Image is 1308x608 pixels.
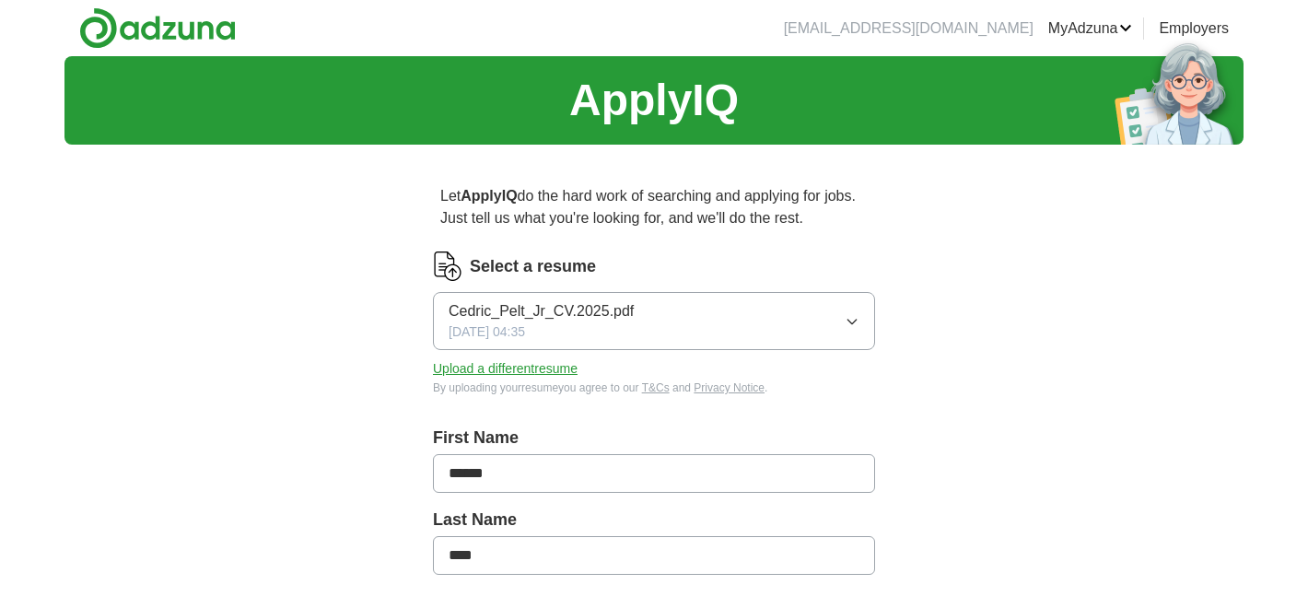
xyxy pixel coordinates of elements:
[569,67,739,134] h1: ApplyIQ
[449,300,634,322] span: Cedric_Pelt_Jr_CV.2025.pdf
[1159,18,1229,40] a: Employers
[449,322,525,342] span: [DATE] 04:35
[433,178,875,237] p: Let do the hard work of searching and applying for jobs. Just tell us what you're looking for, an...
[433,359,578,379] button: Upload a differentresume
[784,18,1034,40] li: [EMAIL_ADDRESS][DOMAIN_NAME]
[433,508,875,532] label: Last Name
[433,251,462,281] img: CV Icon
[694,381,765,394] a: Privacy Notice
[642,381,670,394] a: T&Cs
[470,254,596,279] label: Select a resume
[1048,18,1133,40] a: MyAdzuna
[461,188,517,204] strong: ApplyIQ
[79,7,236,49] img: Adzuna logo
[433,292,875,350] button: Cedric_Pelt_Jr_CV.2025.pdf[DATE] 04:35
[433,380,875,396] div: By uploading your resume you agree to our and .
[433,426,875,450] label: First Name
